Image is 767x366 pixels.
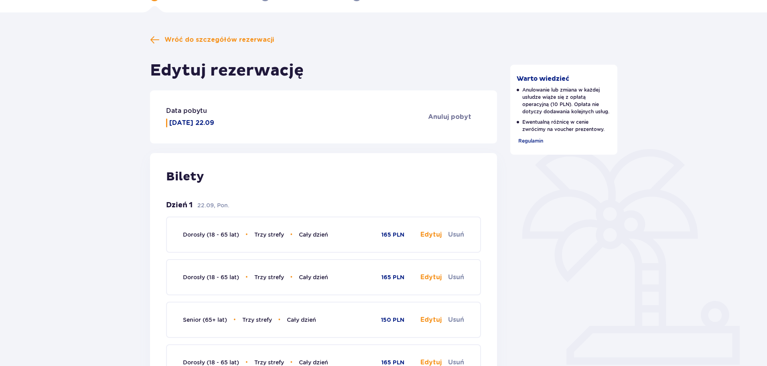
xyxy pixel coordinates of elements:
[246,273,248,281] span: •
[448,273,464,282] button: Usuń
[420,230,442,239] button: Edytuj
[299,359,328,366] span: Cały dzień
[166,169,481,184] p: Bilety
[183,359,239,366] span: Dorosły (18 - 65 lat)
[381,316,404,324] p: 150 PLN
[242,317,272,323] span: Trzy strefy
[517,136,543,145] a: Regulamin
[381,231,404,239] p: 165 PLN
[278,316,281,324] span: •
[150,35,274,45] a: Wróć do szczegółów rezerwacji
[254,231,284,238] span: Trzy strefy
[381,274,404,282] p: 165 PLN
[183,231,239,238] span: Dorosły (18 - 65 lat)
[290,231,293,239] span: •
[428,112,471,121] span: Anuluj pobyt
[254,359,284,366] span: Trzy strefy
[448,230,464,239] button: Usuń
[517,86,611,115] p: Anulowanie lub zmiana w każdej usłudze wiąże się z opłatą operacyjną (10 PLN). Opłata nie dotyczy...
[183,317,227,323] span: Senior (65+ lat)
[169,119,214,127] p: [DATE] 22.09
[166,106,207,115] p: Data pobytu
[164,35,274,44] span: Wróć do szczegółów rezerwacji
[290,273,293,281] span: •
[299,274,328,280] span: Cały dzień
[518,138,543,144] span: Regulamin
[246,231,248,239] span: •
[150,61,304,81] h1: Edytuj rezerwację
[166,200,193,210] p: Dzień 1
[517,74,569,83] p: Warto wiedzieć
[420,315,442,324] button: Edytuj
[299,231,328,238] span: Cały dzień
[233,316,236,324] span: •
[517,119,611,133] p: Ewentualną różnicę w cenie zwrócimy na voucher prezentowy.
[428,112,481,121] a: Anuluj pobyt
[183,274,239,280] span: Dorosły (18 - 65 lat)
[448,315,464,324] button: Usuń
[287,317,316,323] span: Cały dzień
[197,201,229,209] p: 22.09, Pon.
[254,274,284,280] span: Trzy strefy
[420,273,442,282] button: Edytuj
